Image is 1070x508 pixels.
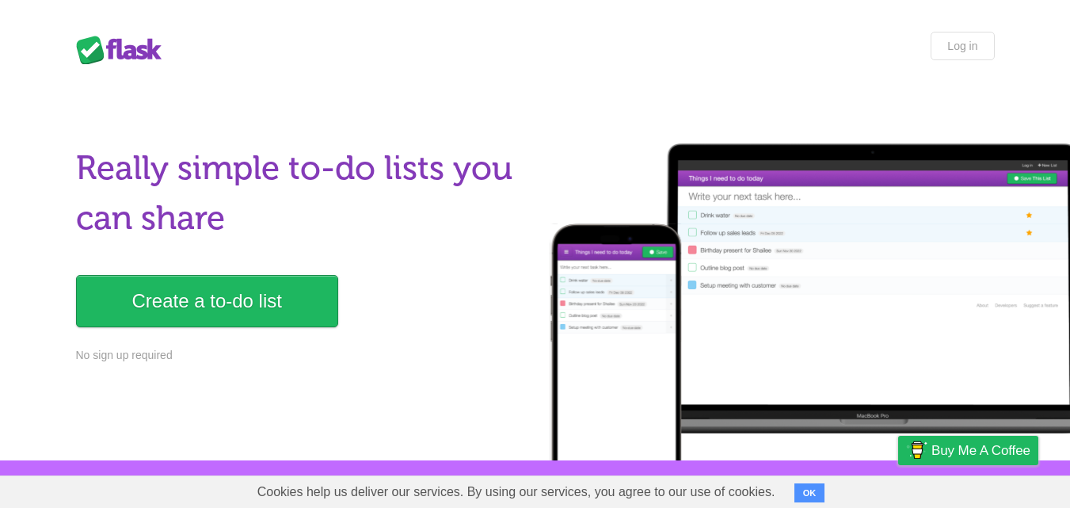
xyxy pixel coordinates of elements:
[76,36,171,64] div: Flask Lists
[76,143,526,243] h1: Really simple to-do lists you can share
[931,437,1030,464] span: Buy me a coffee
[898,436,1038,465] a: Buy me a coffee
[794,483,825,502] button: OK
[931,32,994,60] a: Log in
[906,437,927,464] img: Buy me a coffee
[76,275,338,327] a: Create a to-do list
[242,476,791,508] span: Cookies help us deliver our services. By using our services, you agree to our use of cookies.
[76,347,526,364] p: No sign up required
